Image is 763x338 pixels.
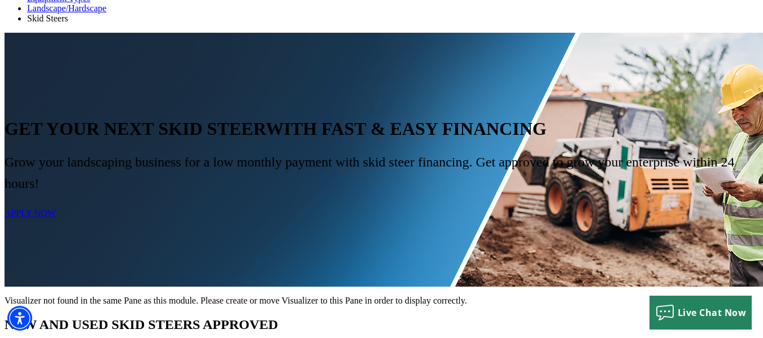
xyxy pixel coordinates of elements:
[27,3,106,13] a: Landscape/Hardscape
[649,296,752,330] button: Live Chat Now
[5,317,758,332] h2: NEW AND USED SKID STEERS APPROVED
[5,118,758,139] h1: GET YOUR NEXT SKID STEER
[27,14,68,23] span: Skid Steers
[678,306,747,319] span: Live Chat Now
[7,306,32,331] div: Accessibility Menu
[265,118,546,139] span: WITH FAST & EASY FINANCING
[5,151,758,194] span: Grow your landscaping business for a low monthly payment with skid steer financing. Get approved ...
[5,296,758,306] p: Visualizer not found in the same Pane as this module. Please create or move Visualizer to this Pa...
[5,208,56,218] a: APPLY NOW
